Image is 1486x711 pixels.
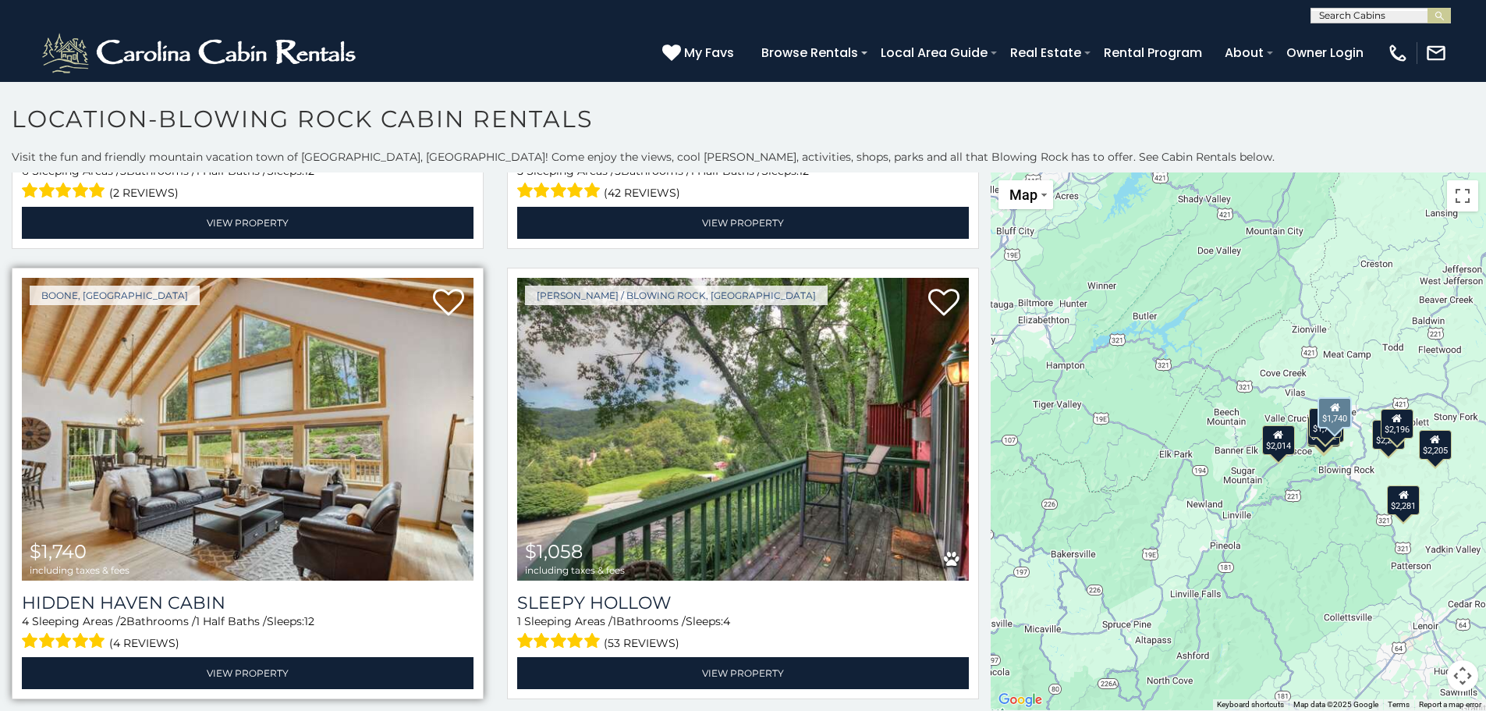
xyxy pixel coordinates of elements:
img: Google [995,690,1046,710]
div: Sleeping Areas / Bathrooms / Sleeps: [517,613,969,653]
a: Sleepy Hollow $1,058 including taxes & fees [517,278,969,581]
span: 4 [723,614,730,628]
a: Hidden Haven Cabin $1,740 including taxes & fees [22,278,473,581]
a: Owner Login [1279,39,1371,66]
div: $1,736 [1309,408,1342,438]
span: 1 [517,614,521,628]
div: Sleeping Areas / Bathrooms / Sleeps: [22,163,473,203]
img: phone-regular-white.png [1387,42,1409,64]
span: 6 [22,164,29,178]
a: View Property [517,207,969,239]
span: (4 reviews) [109,633,179,653]
button: Map camera controls [1447,660,1478,691]
a: Local Area Guide [873,39,995,66]
span: 12 [799,164,809,178]
a: Terms (opens in new tab) [1388,700,1410,709]
span: (53 reviews) [604,633,679,653]
span: Map data ©2025 Google [1293,700,1378,709]
button: Toggle fullscreen view [1447,180,1478,212]
button: Change map style [998,180,1053,209]
a: Hidden Haven Cabin [22,592,473,613]
span: (42 reviews) [604,183,680,203]
div: $2,205 [1419,429,1452,459]
a: Add to favorites [928,287,959,320]
a: Report a map error [1419,700,1481,709]
span: $1,740 [30,540,87,563]
div: $2,281 [1388,485,1420,514]
div: $1,058 [1308,417,1341,446]
a: View Property [22,657,473,689]
div: $2,014 [1262,425,1295,455]
button: Keyboard shortcuts [1217,699,1284,710]
span: 1 [612,614,616,628]
a: About [1217,39,1271,66]
span: including taxes & fees [30,565,129,575]
span: 5 [615,164,621,178]
span: 1 Half Baths / [690,164,761,178]
a: Boone, [GEOGRAPHIC_DATA] [30,286,200,305]
div: $1,740 [1318,397,1353,428]
img: Hidden Haven Cabin [22,278,473,581]
span: (2 reviews) [109,183,179,203]
a: [PERSON_NAME] / Blowing Rock, [GEOGRAPHIC_DATA] [525,286,828,305]
img: White-1-2.png [39,30,363,76]
span: 3 [120,164,126,178]
div: $2,196 [1381,408,1413,438]
span: My Favs [684,43,734,62]
a: View Property [22,207,473,239]
div: Sleeping Areas / Bathrooms / Sleeps: [517,163,969,203]
span: 12 [304,164,314,178]
span: 4 [22,614,29,628]
span: 1 Half Baths / [196,614,267,628]
div: $2,205 [1373,419,1406,449]
span: Map [1009,187,1037,203]
a: Open this area in Google Maps (opens a new window) [995,690,1046,710]
span: including taxes & fees [525,565,625,575]
a: My Favs [662,43,738,63]
a: Add to favorites [433,287,464,320]
a: Rental Program [1096,39,1210,66]
span: 1 Half Baths / [196,164,267,178]
a: Sleepy Hollow [517,592,969,613]
img: Sleepy Hollow [517,278,969,581]
span: $1,058 [525,540,583,563]
div: Sleeping Areas / Bathrooms / Sleeps: [22,613,473,653]
a: Browse Rentals [754,39,866,66]
img: mail-regular-white.png [1425,42,1447,64]
span: 12 [304,614,314,628]
div: $1,412 [1308,416,1341,446]
a: Real Estate [1002,39,1089,66]
a: View Property [517,657,969,689]
span: 5 [517,164,523,178]
span: 2 [120,614,126,628]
